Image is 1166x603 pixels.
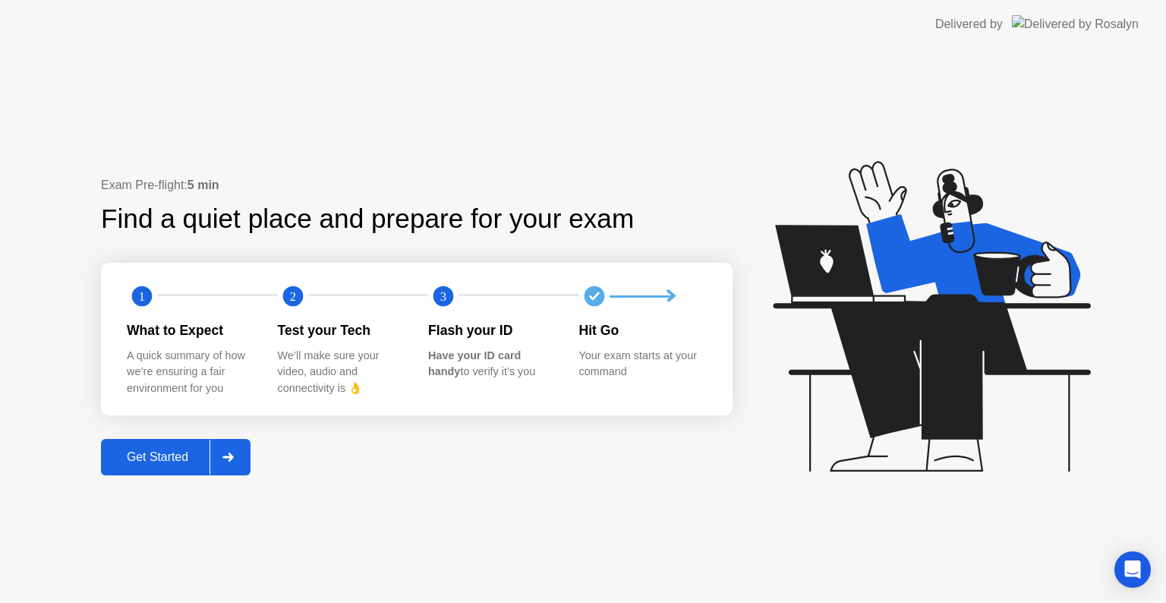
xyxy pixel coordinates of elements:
text: 2 [289,289,295,304]
div: We’ll make sure your video, audio and connectivity is 👌 [278,348,405,397]
div: A quick summary of how we’re ensuring a fair environment for you [127,348,254,397]
button: Get Started [101,439,251,475]
img: Delivered by Rosalyn [1012,15,1139,33]
div: Get Started [106,450,210,464]
div: to verify it’s you [428,348,555,380]
b: Have your ID card handy [428,349,521,378]
div: What to Expect [127,320,254,340]
text: 1 [139,289,145,304]
text: 3 [440,289,446,304]
div: Exam Pre-flight: [101,176,733,194]
div: Your exam starts at your command [579,348,706,380]
div: Flash your ID [428,320,555,340]
div: Test your Tech [278,320,405,340]
div: Open Intercom Messenger [1114,551,1151,588]
div: Find a quiet place and prepare for your exam [101,199,636,239]
b: 5 min [188,178,219,191]
div: Hit Go [579,320,706,340]
div: Delivered by [935,15,1003,33]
